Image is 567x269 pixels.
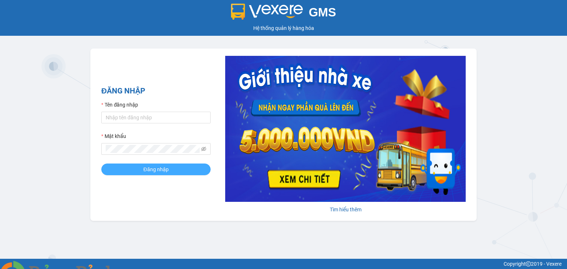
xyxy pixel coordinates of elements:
label: Mật khẩu [101,132,126,140]
button: Đăng nhập [101,164,211,175]
input: Mật khẩu [106,145,200,153]
img: banner-0 [225,56,466,202]
input: Tên đăng nhập [101,112,211,123]
h2: ĐĂNG NHẬP [101,85,211,97]
a: GMS [231,11,336,17]
div: Copyright 2019 - Vexere [5,260,562,268]
div: Tìm hiểu thêm [225,205,466,214]
div: Hệ thống quản lý hàng hóa [2,24,565,32]
span: copyright [526,261,531,266]
span: Đăng nhập [143,165,168,173]
img: logo 2 [231,4,303,20]
span: GMS [309,5,336,19]
span: eye-invisible [201,146,206,151]
label: Tên đăng nhập [101,101,138,109]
